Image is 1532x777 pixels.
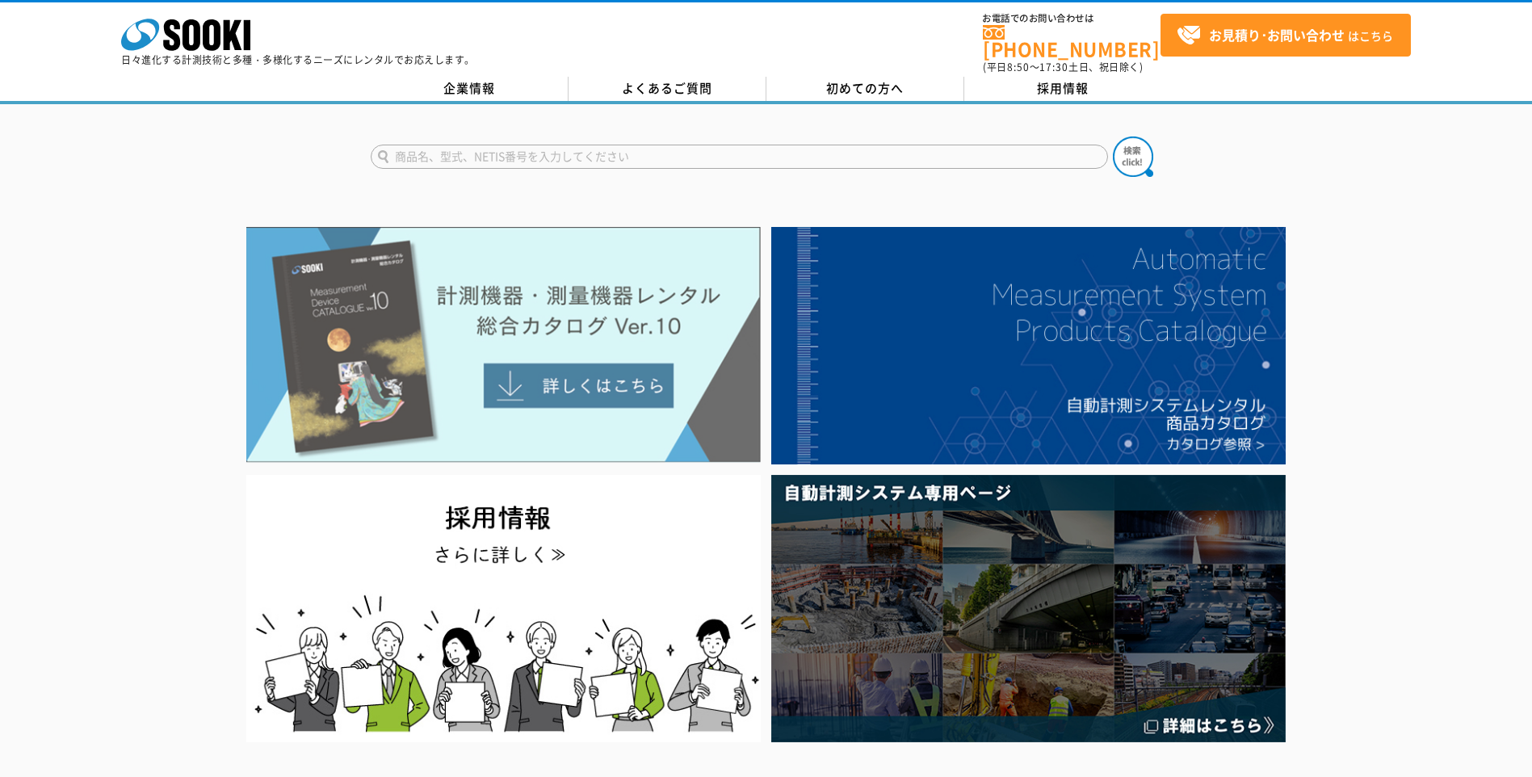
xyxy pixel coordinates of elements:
span: 17:30 [1039,60,1068,74]
a: [PHONE_NUMBER] [983,25,1161,58]
span: お電話でのお問い合わせは [983,14,1161,23]
img: 自動計測システムカタログ [771,227,1286,464]
span: 初めての方へ [826,79,904,97]
strong: お見積り･お問い合わせ [1209,25,1345,44]
p: 日々進化する計測技術と多種・多様化するニーズにレンタルでお応えします。 [121,55,475,65]
img: 自動計測システム専用ページ [771,475,1286,742]
input: 商品名、型式、NETIS番号を入力してください [371,145,1108,169]
span: はこちら [1177,23,1393,48]
a: よくあるご質問 [569,77,766,101]
img: SOOKI recruit [246,475,761,742]
span: 8:50 [1007,60,1030,74]
img: btn_search.png [1113,136,1153,177]
a: 初めての方へ [766,77,964,101]
img: Catalog Ver10 [246,227,761,463]
a: 企業情報 [371,77,569,101]
a: 採用情報 [964,77,1162,101]
a: お見積り･お問い合わせはこちら [1161,14,1411,57]
span: (平日 ～ 土日、祝日除く) [983,60,1143,74]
